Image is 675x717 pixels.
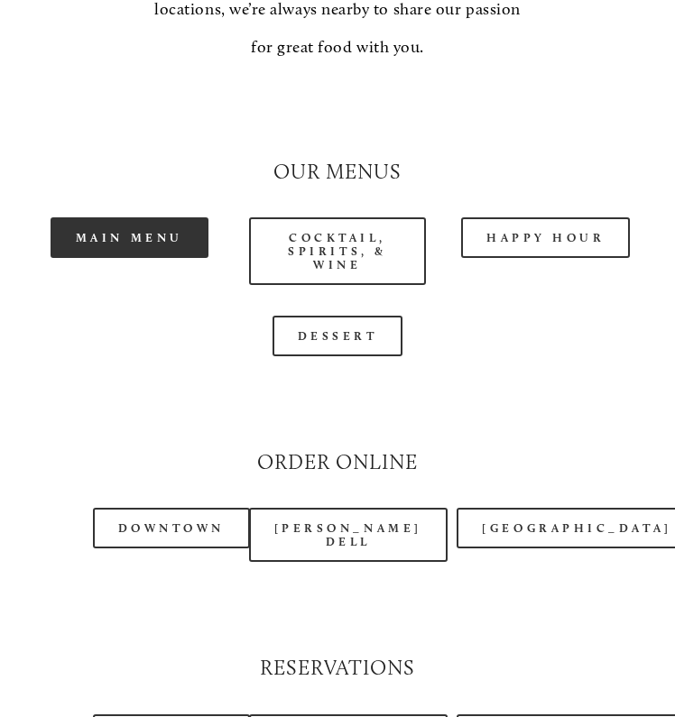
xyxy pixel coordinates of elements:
a: Downtown [93,508,250,548]
a: Happy Hour [461,217,631,258]
a: Main Menu [51,217,208,258]
h2: Order Online [41,448,634,477]
a: Dessert [273,316,403,356]
h2: Reservations [41,654,634,683]
h2: Our Menus [41,158,634,187]
a: [PERSON_NAME] Dell [249,508,448,562]
a: Cocktail, Spirits, & Wine [249,217,427,285]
